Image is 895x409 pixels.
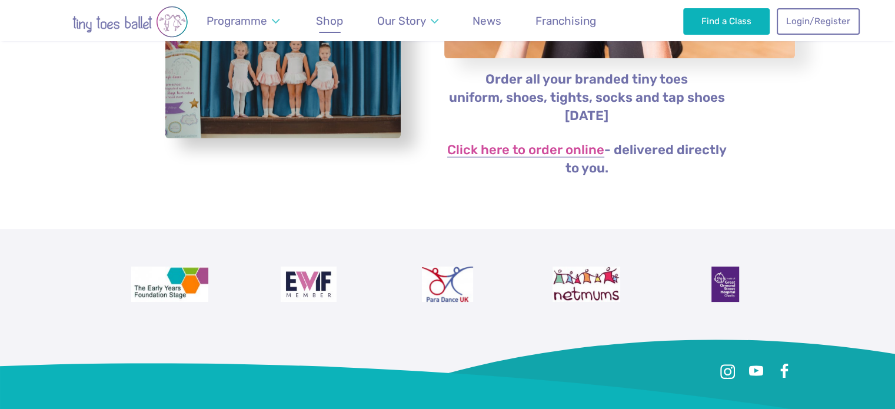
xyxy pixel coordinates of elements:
a: Our Story [371,7,444,35]
img: Encouraging Women Into Franchising [281,267,337,302]
a: Click here to order online [447,144,604,158]
img: tiny toes ballet [36,6,224,38]
p: - delivered directly to you. [444,141,730,178]
a: Franchising [530,7,602,35]
span: Our Story [377,14,426,28]
img: The Early Years Foundation Stage [131,267,209,302]
span: Franchising [535,14,596,28]
a: Shop [311,7,349,35]
a: Programme [201,7,285,35]
a: Find a Class [683,8,770,34]
a: News [467,7,507,35]
a: Facebook [774,361,795,382]
span: Programme [207,14,267,28]
a: View full-size image [165,6,401,139]
span: News [473,14,501,28]
a: Youtube [746,361,767,382]
p: Order all your branded tiny toes uniform, shoes, tights, socks and tap shoes [DATE] [444,71,730,125]
img: Para Dance UK [422,267,473,302]
a: Login/Register [777,8,859,34]
a: Instagram [717,361,738,382]
span: Shop [316,14,343,28]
